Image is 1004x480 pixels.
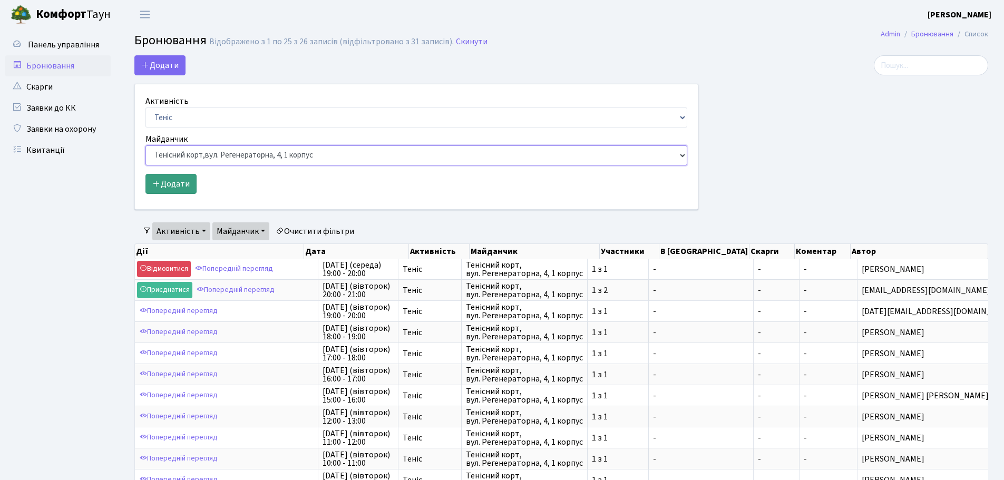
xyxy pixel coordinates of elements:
[653,370,749,379] span: -
[323,324,394,341] span: [DATE] (вівторок) 18:00 - 19:00
[928,9,991,21] b: [PERSON_NAME]
[5,140,111,161] a: Квитанції
[137,282,192,298] a: Приєднатися
[592,370,644,379] span: 1 з 1
[304,244,409,259] th: Дата
[466,345,583,362] span: Тенісний корт, вул. Регенераторна, 4, 1 корпус
[659,244,749,259] th: В [GEOGRAPHIC_DATA]
[5,76,111,97] a: Скарги
[137,429,220,446] a: Попередній перегляд
[456,37,488,47] a: Скинути
[466,408,583,425] span: Тенісний корт, вул. Регенераторна, 4, 1 корпус
[953,28,988,40] li: Список
[600,244,659,259] th: Участники
[11,4,32,25] img: logo.png
[758,370,795,379] span: -
[36,6,86,23] b: Комфорт
[804,453,807,465] span: -
[653,286,749,295] span: -
[804,411,807,423] span: -
[137,387,220,404] a: Попередній перегляд
[137,303,220,319] a: Попередній перегляд
[403,434,457,442] span: Теніс
[592,349,644,358] span: 1 з 1
[758,349,795,358] span: -
[804,263,807,275] span: -
[403,391,457,400] span: Теніс
[758,391,795,400] span: -
[403,286,457,295] span: Теніс
[137,261,191,277] a: Відмовитися
[145,95,189,107] label: Активність
[804,285,807,296] span: -
[466,303,583,320] span: Тенісний корт, вул. Регенераторна, 4, 1 корпус
[804,390,807,401] span: -
[466,450,583,467] span: Тенісний корт, вул. Регенераторна, 4, 1 корпус
[749,244,795,259] th: Скарги
[592,434,644,442] span: 1 з 1
[403,307,457,316] span: Теніс
[653,434,749,442] span: -
[145,133,188,145] label: Майданчик
[137,408,220,425] a: Попередній перегляд
[28,39,99,51] span: Панель управління
[911,28,953,40] a: Бронювання
[466,282,583,299] span: Тенісний корт, вул. Регенераторна, 4, 1 корпус
[804,306,807,317] span: -
[804,348,807,359] span: -
[403,328,457,337] span: Теніс
[137,366,220,383] a: Попередній перегляд
[865,23,1004,45] nav: breadcrumb
[145,174,197,194] button: Додати
[271,222,358,240] a: Очистити фільтри
[804,432,807,444] span: -
[209,37,454,47] div: Відображено з 1 по 25 з 26 записів (відфільтровано з 31 записів).
[323,408,394,425] span: [DATE] (вівторок) 12:00 - 13:00
[403,455,457,463] span: Теніс
[466,429,583,446] span: Тенісний корт, вул. Регенераторна, 4, 1 корпус
[592,455,644,463] span: 1 з 1
[804,327,807,338] span: -
[152,222,210,240] a: Активність
[137,450,220,467] a: Попередній перегляд
[653,455,749,463] span: -
[592,307,644,316] span: 1 з 1
[881,28,900,40] a: Admin
[592,265,644,273] span: 1 з 1
[466,366,583,383] span: Тенісний корт, вул. Регенераторна, 4, 1 корпус
[592,328,644,337] span: 1 з 1
[137,324,220,340] a: Попередній перегляд
[804,369,807,380] span: -
[592,413,644,421] span: 1 з 1
[592,286,644,295] span: 1 з 2
[653,307,749,316] span: -
[928,8,991,21] a: [PERSON_NAME]
[758,265,795,273] span: -
[653,391,749,400] span: -
[758,413,795,421] span: -
[466,324,583,341] span: Тенісний корт, вул. Регенераторна, 4, 1 корпус
[323,282,394,299] span: [DATE] (вівторок) 20:00 - 21:00
[323,387,394,404] span: [DATE] (вівторок) 15:00 - 16:00
[653,413,749,421] span: -
[758,286,795,295] span: -
[5,119,111,140] a: Заявки на охорону
[592,391,644,400] span: 1 з 1
[212,222,269,240] a: Майданчик
[137,345,220,361] a: Попередній перегляд
[135,244,304,259] th: Дії
[653,349,749,358] span: -
[134,55,186,75] button: Додати
[403,265,457,273] span: Теніс
[874,55,988,75] input: Пошук...
[192,261,276,277] a: Попередній перегляд
[795,244,851,259] th: Коментар
[466,387,583,404] span: Тенісний корт, вул. Регенераторна, 4, 1 корпус
[466,261,583,278] span: Тенісний корт, вул. Регенераторна, 4, 1 корпус
[5,55,111,76] a: Бронювання
[323,261,394,278] span: [DATE] (середа) 19:00 - 20:00
[323,345,394,362] span: [DATE] (вівторок) 17:00 - 18:00
[403,349,457,358] span: Теніс
[758,434,795,442] span: -
[5,34,111,55] a: Панель управління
